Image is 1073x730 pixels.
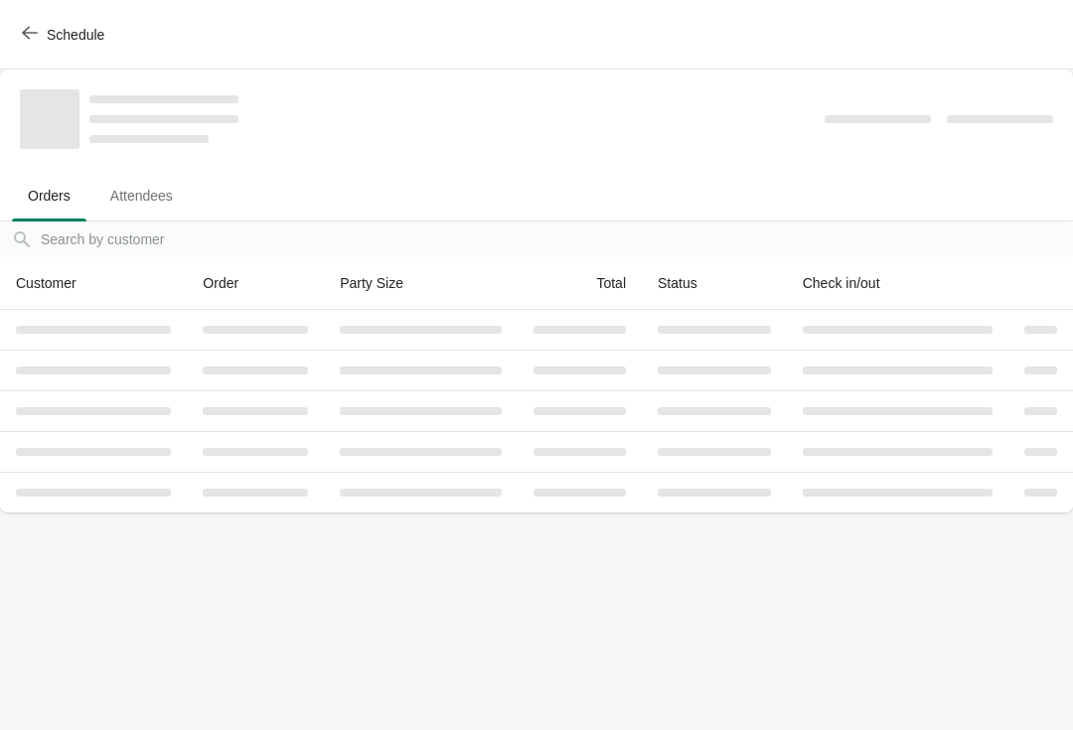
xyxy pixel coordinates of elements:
[324,257,518,310] th: Party Size
[40,221,1073,257] input: Search by customer
[642,257,787,310] th: Status
[187,257,324,310] th: Order
[518,257,642,310] th: Total
[47,27,104,43] span: Schedule
[12,178,86,214] span: Orders
[10,17,120,53] button: Schedule
[787,257,1008,310] th: Check in/out
[94,178,189,214] span: Attendees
